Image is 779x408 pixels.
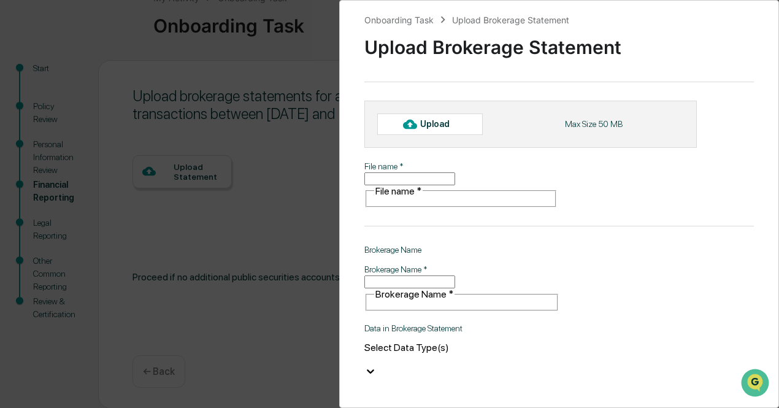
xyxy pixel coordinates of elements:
div: Max Size 50 MB [565,119,623,129]
a: 🗄️Attestations [84,149,157,171]
div: Upload Brokerage Statement [452,15,569,25]
div: Onboarding Task [364,15,434,25]
label: Brokerage Name [364,264,428,274]
p: Brokerage Name [364,245,559,255]
span: Attestations [101,154,152,166]
div: 🗄️ [89,155,99,165]
div: Start new chat [42,93,201,106]
div: 🖐️ [12,155,22,165]
p: How can we help? [12,25,223,45]
img: 1746055101610-c473b297-6a78-478c-a979-82029cc54cd1 [12,93,34,115]
input: Clear [32,55,202,68]
div: Upload [420,119,460,129]
div: Select Data Type(s) [364,342,559,353]
a: Powered byPylon [86,207,148,217]
div: Upload Brokerage Statement [364,26,754,58]
p: Data in Brokerage Statement [364,323,559,333]
span: Pylon [122,207,148,217]
button: Start new chat [209,97,223,112]
span: Data Lookup [25,177,77,190]
div: We're available if you need us! [42,106,155,115]
label: File name [364,161,404,171]
a: 🔎Data Lookup [7,172,82,194]
a: 🖐️Preclearance [7,149,84,171]
iframe: Open customer support [740,368,773,401]
span: Brokerage Name * [375,288,453,300]
div: 🔎 [12,179,22,188]
span: Preclearance [25,154,79,166]
span: File name * [375,185,421,197]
